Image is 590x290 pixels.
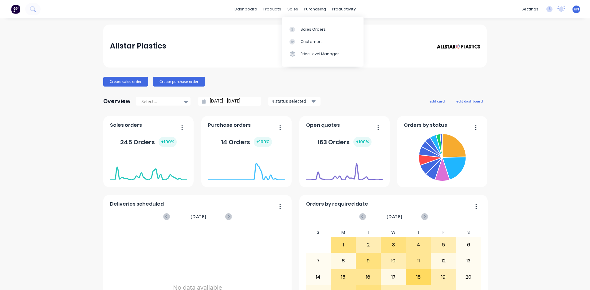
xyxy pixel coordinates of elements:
div: + 100 % [353,137,372,147]
div: products [260,5,284,14]
div: 163 Orders [317,137,372,147]
div: 9 [356,253,381,269]
div: Customers [301,39,323,44]
div: 16 [356,269,381,285]
a: Price Level Manager [282,48,364,60]
a: dashboard [231,5,260,14]
div: 7 [306,253,331,269]
div: F [431,228,456,237]
div: 15 [331,269,356,285]
div: 20 [456,269,481,285]
div: settings [518,5,541,14]
div: purchasing [301,5,329,14]
div: Allstar Plastics [110,40,166,52]
div: 4 status selected [272,98,310,104]
div: 245 Orders [120,137,177,147]
a: Customers [282,36,364,48]
div: productivity [329,5,359,14]
div: 18 [406,269,431,285]
div: 17 [381,269,406,285]
div: 5 [431,237,456,253]
span: [DATE] [191,213,206,220]
div: S [456,228,481,237]
div: T [356,228,381,237]
div: + 100 % [254,137,272,147]
div: Sales Orders [301,27,326,32]
div: 10 [381,253,406,269]
div: 1 [331,237,356,253]
span: Deliveries scheduled [110,200,164,208]
div: T [406,228,431,237]
div: Price Level Manager [301,51,339,57]
div: 14 [306,269,331,285]
span: [DATE] [387,213,403,220]
img: Allstar Plastics [437,44,480,49]
span: Orders by status [404,122,447,129]
div: 4 [406,237,431,253]
div: 11 [406,253,431,269]
a: Sales Orders [282,23,364,35]
div: 19 [431,269,456,285]
div: + 100 % [159,137,177,147]
span: Open quotes [306,122,340,129]
div: 3 [381,237,406,253]
div: W [381,228,406,237]
span: Orders by required date [306,200,368,208]
img: Factory [11,5,20,14]
div: S [306,228,331,237]
button: Create purchase order [153,77,205,87]
span: Sales orders [110,122,142,129]
button: add card [426,97,449,105]
div: M [331,228,356,237]
button: 4 status selected [268,97,321,106]
button: Create sales order [103,77,148,87]
span: Purchase orders [208,122,251,129]
span: KN [574,6,579,12]
div: 8 [331,253,356,269]
div: Overview [103,95,131,107]
button: edit dashboard [452,97,487,105]
div: sales [284,5,301,14]
div: 6 [456,237,481,253]
div: 14 Orders [221,137,272,147]
div: 13 [456,253,481,269]
div: 12 [431,253,456,269]
div: 2 [356,237,381,253]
